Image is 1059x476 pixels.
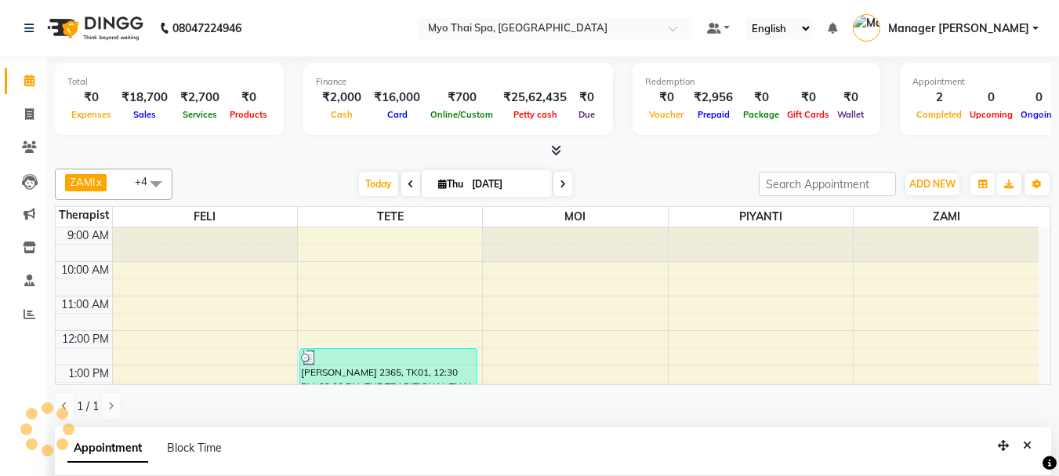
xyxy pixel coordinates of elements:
span: Block Time [167,441,222,455]
span: Petty cash [510,109,561,120]
div: ₹2,956 [687,89,739,107]
span: FELI [113,207,297,227]
span: Upcoming [966,109,1017,120]
div: ₹0 [226,89,271,107]
div: ₹0 [573,89,600,107]
span: Today [359,172,398,196]
div: ₹16,000 [368,89,426,107]
span: Online/Custom [426,109,497,120]
img: logo [40,6,147,50]
span: Voucher [645,109,687,120]
div: ₹2,000 [316,89,368,107]
span: Sales [129,109,160,120]
div: [PERSON_NAME] 2365, TK01, 12:30 PM-02:00 PM, THE TRADITIONAL THAI DRY SPA (90Min) [300,349,477,398]
span: Wallet [833,109,868,120]
span: Cash [327,109,357,120]
div: ₹0 [833,89,868,107]
div: ₹0 [739,89,783,107]
div: 12:00 PM [59,331,112,347]
span: Card [383,109,412,120]
div: Total [67,75,271,89]
div: ₹2,700 [174,89,226,107]
span: Expenses [67,109,115,120]
button: ADD NEW [905,173,959,195]
span: Manager [PERSON_NAME] [888,20,1029,37]
div: ₹0 [783,89,833,107]
div: Redemption [645,75,868,89]
div: 10:00 AM [58,262,112,278]
div: ₹25,62,435 [497,89,573,107]
span: 1 / 1 [77,398,99,415]
div: 11:00 AM [58,296,112,313]
div: Finance [316,75,600,89]
span: Services [179,109,221,120]
div: ₹700 [426,89,497,107]
div: 2 [912,89,966,107]
div: Therapist [56,207,112,223]
span: Package [739,109,783,120]
div: 1:00 PM [65,365,112,382]
div: 0 [966,89,1017,107]
b: 08047224946 [172,6,241,50]
span: MOI [483,207,667,227]
span: Prepaid [694,109,734,120]
div: ₹18,700 [115,89,174,107]
a: x [95,176,102,188]
input: 2025-09-04 [467,173,546,196]
button: Close [1016,434,1039,458]
div: 9:00 AM [64,227,112,244]
span: PIYANTI [669,207,853,227]
span: Thu [434,178,467,190]
span: +4 [135,175,159,187]
span: TETE [298,207,482,227]
span: Due [575,109,599,120]
span: ADD NEW [909,178,956,190]
span: Completed [912,109,966,120]
span: ZAMI [70,176,95,188]
input: Search Appointment [759,172,896,196]
div: ₹0 [645,89,687,107]
span: ZAMI [854,207,1039,227]
span: Products [226,109,271,120]
span: Appointment [67,434,148,463]
img: Manager Yesha [853,14,880,42]
div: ₹0 [67,89,115,107]
span: Gift Cards [783,109,833,120]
